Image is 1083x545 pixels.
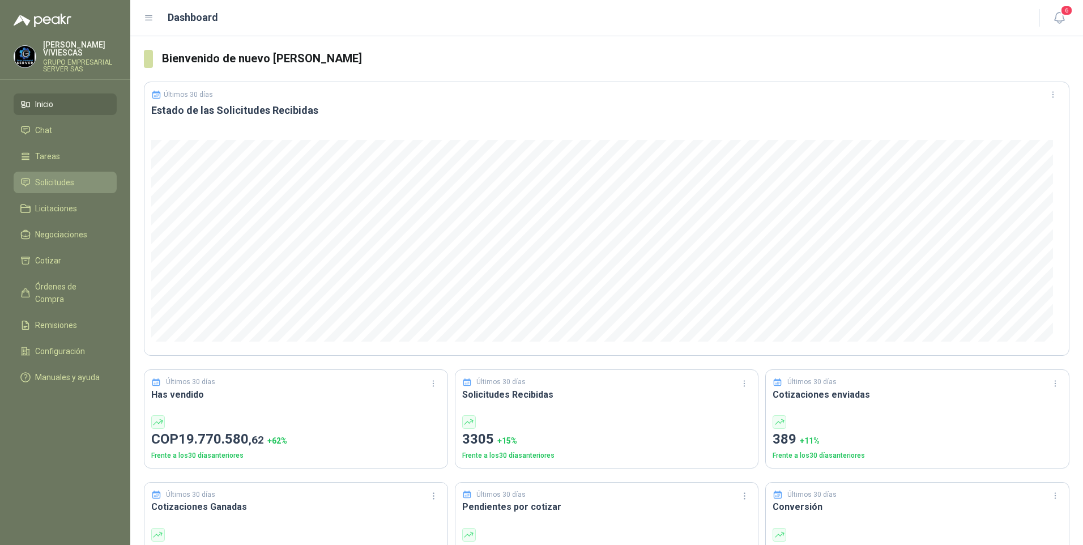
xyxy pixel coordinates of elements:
span: 19.770.580 [178,431,264,447]
span: ,62 [249,433,264,446]
a: Inicio [14,93,117,115]
span: Negociaciones [35,228,87,241]
span: Órdenes de Compra [35,280,106,305]
span: Solicitudes [35,176,74,189]
span: 6 [1060,5,1073,16]
span: Configuración [35,345,85,357]
p: 389 [773,429,1062,450]
a: Órdenes de Compra [14,276,117,310]
span: + 62 % [267,436,287,445]
h1: Dashboard [168,10,218,25]
p: [PERSON_NAME] VIVIESCAS [43,41,117,57]
h3: Bienvenido de nuevo [PERSON_NAME] [162,50,1069,67]
h3: Conversión [773,500,1062,514]
p: Últimos 30 días [164,91,213,99]
span: Remisiones [35,319,77,331]
a: Configuración [14,340,117,362]
a: Tareas [14,146,117,167]
p: Últimos 30 días [787,377,837,388]
p: COP [151,429,441,450]
a: Solicitudes [14,172,117,193]
p: Últimos 30 días [787,489,837,500]
h3: Solicitudes Recibidas [462,388,752,402]
a: Cotizar [14,250,117,271]
p: Últimos 30 días [166,377,215,388]
p: Últimos 30 días [476,377,526,388]
h3: Cotizaciones enviadas [773,388,1062,402]
span: Inicio [35,98,53,110]
span: Tareas [35,150,60,163]
p: Últimos 30 días [476,489,526,500]
span: Manuales y ayuda [35,371,100,384]
h3: Cotizaciones Ganadas [151,500,441,514]
h3: Has vendido [151,388,441,402]
span: Cotizar [35,254,61,267]
a: Negociaciones [14,224,117,245]
span: Licitaciones [35,202,77,215]
h3: Estado de las Solicitudes Recibidas [151,104,1062,117]
p: 3305 [462,429,752,450]
p: Frente a los 30 días anteriores [462,450,752,461]
p: Frente a los 30 días anteriores [773,450,1062,461]
span: + 15 % [497,436,517,445]
a: Chat [14,120,117,141]
button: 6 [1049,8,1069,28]
span: + 11 % [800,436,820,445]
img: Company Logo [14,46,36,67]
a: Manuales y ayuda [14,367,117,388]
a: Licitaciones [14,198,117,219]
span: Chat [35,124,52,137]
a: Remisiones [14,314,117,336]
h3: Pendientes por cotizar [462,500,752,514]
p: Últimos 30 días [166,489,215,500]
p: Frente a los 30 días anteriores [151,450,441,461]
p: GRUPO EMPRESARIAL SERVER SAS [43,59,117,73]
img: Logo peakr [14,14,71,27]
